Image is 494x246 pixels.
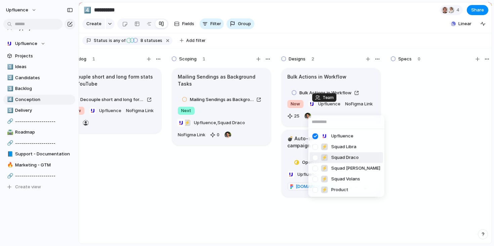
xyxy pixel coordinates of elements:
[321,176,328,183] div: ⚡
[331,133,354,140] span: Upfluence
[331,187,348,193] span: Product
[321,165,328,172] div: ⚡
[331,176,360,183] span: Squad Volans
[321,187,328,193] div: ⚡
[331,144,357,150] span: Squad Libra
[331,165,380,172] span: Squad [PERSON_NAME]
[323,95,334,101] span: Team
[331,154,359,161] span: Squad Draco
[321,144,328,150] div: ⚡
[321,154,328,161] div: ⚡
